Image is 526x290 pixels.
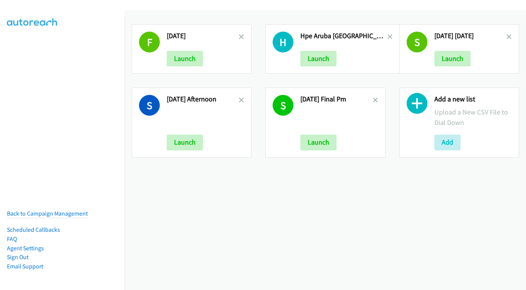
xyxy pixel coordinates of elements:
h2: [DATE] [167,32,239,40]
h2: Add a new list [434,95,512,104]
p: Upload a New CSV File to Dial Down [434,107,512,128]
a: Sign Out [7,253,28,261]
h1: F [139,32,160,52]
h2: Hpe Aruba [GEOGRAPHIC_DATA] [300,32,387,40]
a: Back to Campaign Management [7,210,88,217]
h1: S [407,32,427,52]
button: Launch [167,135,203,150]
a: FAQ [7,235,17,243]
h1: S [273,95,293,116]
h1: S [139,95,160,116]
h1: H [273,32,293,52]
a: Agent Settings [7,244,44,252]
a: Email Support [7,263,43,270]
h2: [DATE] Final Pm [300,95,372,104]
a: Scheduled Callbacks [7,226,60,233]
button: Launch [300,135,337,150]
button: Launch [434,51,471,66]
h2: [DATE] [DATE] [434,32,506,40]
button: Launch [167,51,203,66]
button: Launch [300,51,337,66]
button: Add [434,135,461,150]
h2: [DATE] Afternoon [167,95,239,104]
